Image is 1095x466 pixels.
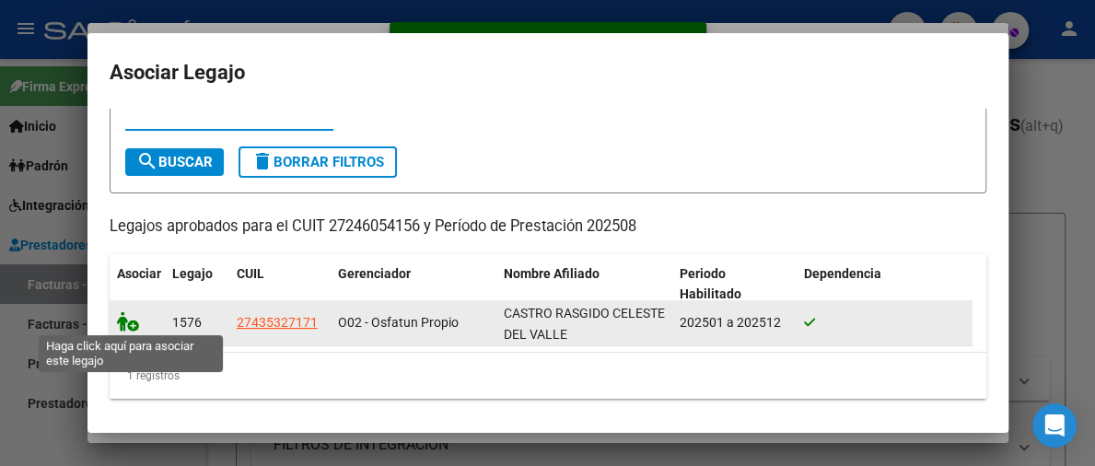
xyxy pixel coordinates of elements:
span: 1576 [172,315,202,330]
span: Periodo Habilitado [680,266,741,302]
button: Buscar [125,148,224,176]
span: Buscar [136,154,213,170]
datatable-header-cell: Legajo [165,254,229,315]
mat-icon: search [136,150,158,172]
span: Dependencia [804,266,881,281]
div: 202501 a 202512 [680,312,789,333]
span: CUIL [237,266,264,281]
span: Legajo [172,266,213,281]
datatable-header-cell: Gerenciador [331,254,496,315]
div: 1 registros [110,353,986,399]
span: CASTRO RASGIDO CELESTE DEL VALLE [504,306,665,342]
span: 27435327171 [237,315,318,330]
datatable-header-cell: Asociar [110,254,165,315]
span: Asociar [117,266,161,281]
datatable-header-cell: Nombre Afiliado [496,254,672,315]
span: Gerenciador [338,266,411,281]
h2: Asociar Legajo [110,55,986,90]
mat-icon: delete [251,150,274,172]
div: Open Intercom Messenger [1032,403,1077,448]
span: Nombre Afiliado [504,266,600,281]
datatable-header-cell: CUIL [229,254,331,315]
button: Borrar Filtros [239,146,397,178]
span: Borrar Filtros [251,154,384,170]
datatable-header-cell: Dependencia [797,254,973,315]
p: Legajos aprobados para el CUIT 27246054156 y Período de Prestación 202508 [110,216,986,239]
datatable-header-cell: Periodo Habilitado [672,254,797,315]
span: O02 - Osfatun Propio [338,315,459,330]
